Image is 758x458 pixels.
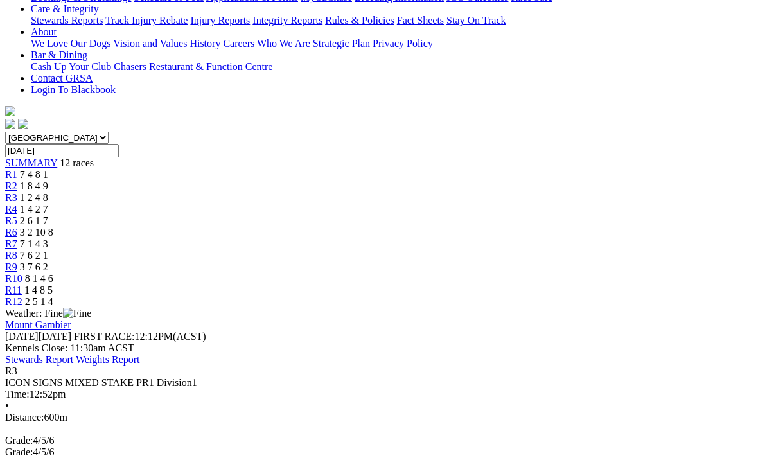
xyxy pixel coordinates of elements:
a: Rules & Policies [325,15,394,26]
a: Bar & Dining [31,49,87,60]
a: R6 [5,227,17,238]
span: Time: [5,389,30,400]
a: R5 [5,215,17,226]
a: R7 [5,238,17,249]
span: 2 6 1 7 [20,215,48,226]
a: R10 [5,273,22,284]
a: R3 [5,192,17,203]
a: Vision and Values [113,38,187,49]
div: Kennels Close: 11:30am ACST [5,342,753,354]
span: 3 7 6 2 [20,261,48,272]
div: 4/5/6 [5,446,753,458]
a: Cash Up Your Club [31,61,111,72]
a: Contact GRSA [31,73,93,84]
span: R3 [5,366,17,376]
span: 12 races [60,157,94,168]
a: Care & Integrity [31,3,99,14]
span: 7 1 4 3 [20,238,48,249]
div: 600m [5,412,753,423]
img: twitter.svg [18,119,28,129]
span: 7 4 8 1 [20,169,48,180]
div: 4/5/6 [5,435,753,446]
a: Careers [223,38,254,49]
span: Grade: [5,435,33,446]
span: 7 6 2 1 [20,250,48,261]
input: Select date [5,144,119,157]
a: Stewards Reports [31,15,103,26]
div: ICON SIGNS MIXED STAKE PR1 Division1 [5,377,753,389]
span: 1 4 2 7 [20,204,48,215]
span: 1 4 8 5 [24,285,53,295]
span: [DATE] [5,331,39,342]
a: R12 [5,296,22,307]
a: Stewards Report [5,354,73,365]
a: Who We Are [257,38,310,49]
a: Injury Reports [190,15,250,26]
span: 1 2 4 8 [20,192,48,203]
span: FIRST RACE: [74,331,134,342]
a: R2 [5,181,17,191]
div: 12:52pm [5,389,753,400]
span: • [5,400,9,411]
a: R8 [5,250,17,261]
span: 8 1 4 6 [25,273,53,284]
img: logo-grsa-white.png [5,106,15,116]
a: Strategic Plan [313,38,370,49]
div: Bar & Dining [31,61,753,73]
a: R4 [5,204,17,215]
a: R11 [5,285,22,295]
a: Mount Gambier [5,319,71,330]
span: 12:12PM(ACST) [74,331,206,342]
a: Stay On Track [446,15,506,26]
span: [DATE] [5,331,71,342]
img: Fine [63,308,91,319]
span: Distance: [5,412,44,423]
a: About [31,26,57,37]
div: Care & Integrity [31,15,753,26]
a: We Love Our Dogs [31,38,110,49]
span: 3 2 10 8 [20,227,53,238]
a: History [189,38,220,49]
a: Fact Sheets [397,15,444,26]
a: SUMMARY [5,157,57,168]
div: About [31,38,753,49]
a: Privacy Policy [373,38,433,49]
img: facebook.svg [5,119,15,129]
a: Weights Report [76,354,140,365]
span: Grade: [5,446,33,457]
a: Login To Blackbook [31,84,116,95]
span: 1 8 4 9 [20,181,48,191]
a: R1 [5,169,17,180]
a: Chasers Restaurant & Function Centre [114,61,272,72]
span: 2 5 1 4 [25,296,53,307]
span: Weather: Fine [5,308,91,319]
a: R9 [5,261,17,272]
a: Track Injury Rebate [105,15,188,26]
a: Integrity Reports [252,15,322,26]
